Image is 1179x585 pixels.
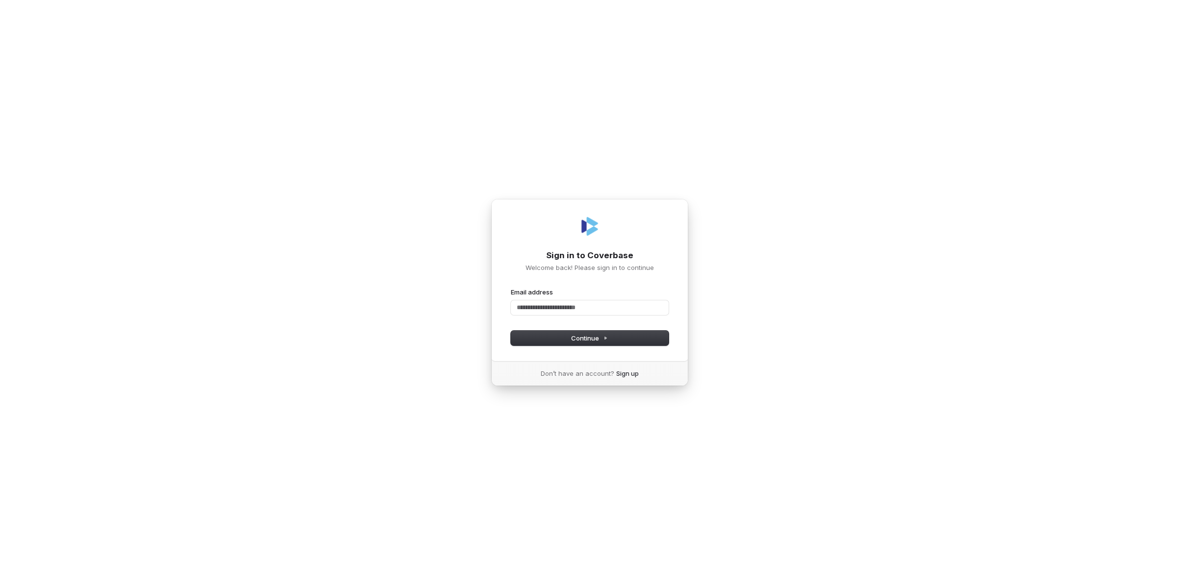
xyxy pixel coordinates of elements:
[511,331,669,345] button: Continue
[511,288,553,296] label: Email address
[511,250,669,262] h1: Sign in to Coverbase
[571,334,608,342] span: Continue
[541,369,614,378] span: Don’t have an account?
[578,215,602,238] img: Coverbase
[511,263,669,272] p: Welcome back! Please sign in to continue
[616,369,639,378] a: Sign up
